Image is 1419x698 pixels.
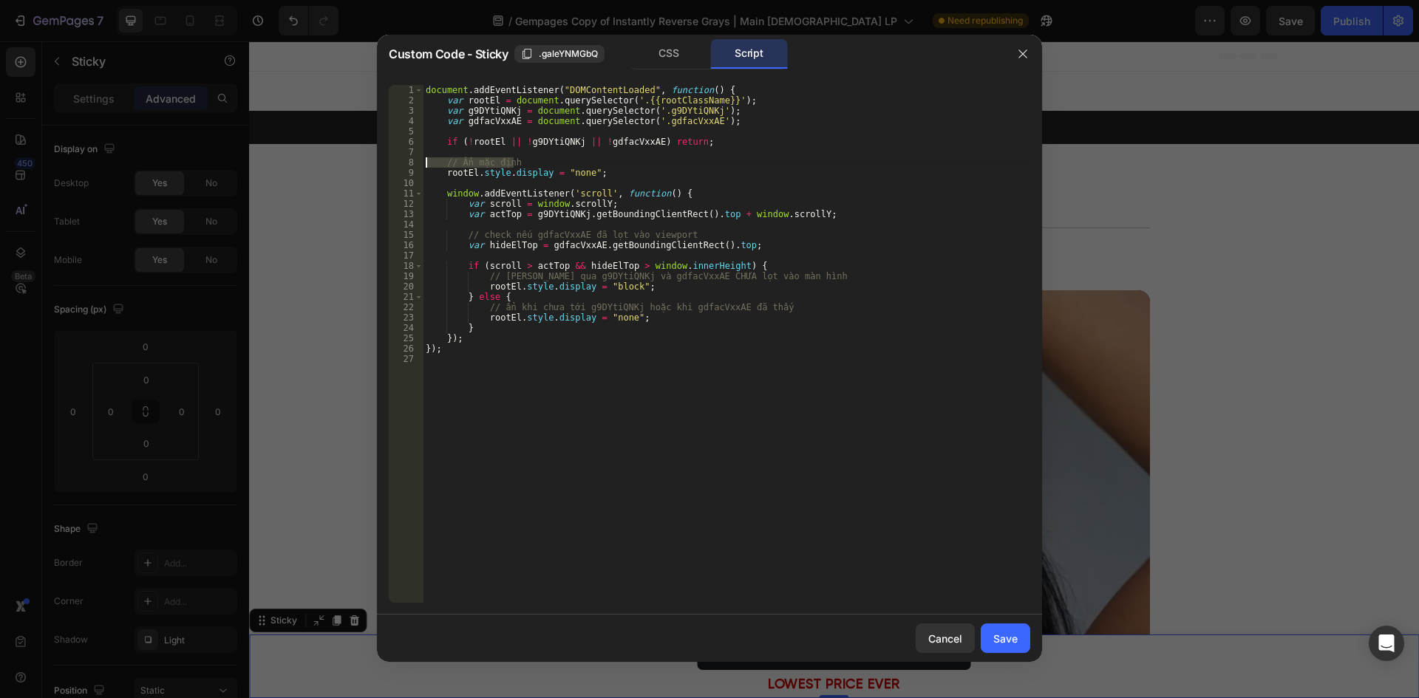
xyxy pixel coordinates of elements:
[312,200,420,218] p: By
[389,199,423,209] div: 12
[505,602,666,623] div: 👉GET 50% OFF [DATE]
[389,230,423,240] div: 15
[389,354,423,364] div: 27
[630,39,708,69] div: CSS
[270,204,298,232] img: 495611768014373769-1d8ab5cd-34d1-43cc-ab47-08c6e231f190.png
[389,178,423,188] div: 10
[389,126,423,137] div: 5
[389,147,423,157] div: 7
[514,45,605,63] button: .galeYNMGbQ
[389,219,423,230] div: 14
[928,631,962,646] div: Cancel
[389,250,423,261] div: 17
[269,125,901,151] h3: 5 Reasons Polar Shampoo Is Better Than Traditional Hair Dyes
[710,39,788,69] div: Script
[389,209,423,219] div: 13
[389,292,423,302] div: 21
[916,623,975,653] button: Cancel
[389,261,423,271] div: 18
[590,218,900,236] p: 2min read
[981,623,1030,653] button: Save
[389,323,423,333] div: 24
[389,95,423,106] div: 2
[326,203,420,215] strong: [PERSON_NAME]
[389,302,423,312] div: 22
[312,223,398,231] span: Last Updated: [DATE]
[389,188,423,199] div: 11
[389,312,423,323] div: 23
[270,158,899,176] p: No Mess, No Toxic Chemicals, and Only Takes 10 Minutes
[389,333,423,343] div: 25
[389,116,423,126] div: 4
[449,596,722,629] a: 👉GET 50% OFF [DATE]
[389,281,423,292] div: 20
[389,85,423,95] div: 1
[1369,626,1404,661] div: Open Intercom Messenger
[389,240,423,250] div: 16
[18,572,51,586] div: Sticky
[389,157,423,168] div: 8
[993,631,1018,646] div: Save
[389,137,423,147] div: 6
[389,45,508,63] span: Custom Code - Sticky
[539,47,598,61] span: .galeYNMGbQ
[389,106,423,116] div: 3
[519,637,651,650] strong: LOWEST PRICE EVER
[590,203,670,215] strong: 5.1m Views 🔥
[389,343,423,354] div: 26
[389,168,423,178] div: 9
[11,78,1159,94] p: [DATE] SALE | 50% Off Ends Soon
[389,271,423,281] div: 19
